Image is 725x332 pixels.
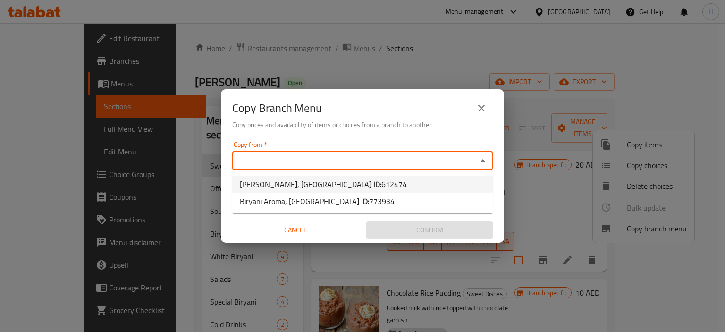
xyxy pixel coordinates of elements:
h2: Copy Branch Menu [232,101,322,116]
button: Cancel [232,221,359,239]
h6: Copy prices and availability of items or choices from a branch to another [232,119,493,130]
span: [PERSON_NAME], [GEOGRAPHIC_DATA] [240,179,407,190]
b: ID: [361,194,369,208]
b: ID: [373,177,381,191]
button: Close [476,154,489,167]
span: Cancel [236,224,355,236]
span: 612474 [381,177,407,191]
span: Biryani Aroma, [GEOGRAPHIC_DATA] [240,196,395,207]
span: 773934 [369,194,395,208]
button: close [470,97,493,119]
